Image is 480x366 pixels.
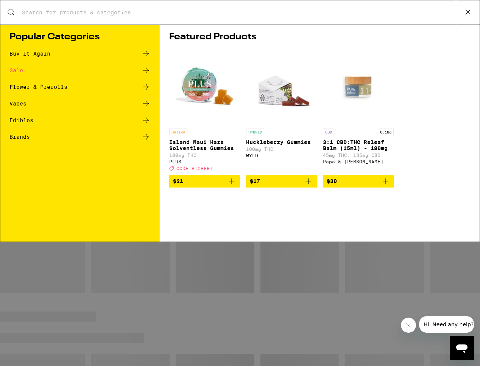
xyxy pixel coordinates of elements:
[169,49,240,125] img: PLUS - Island Maui Haze Solventless Gummies
[450,336,474,360] iframe: Button to launch messaging window
[9,116,151,125] a: Edibles
[323,159,394,164] div: Papa & [PERSON_NAME]
[250,178,260,184] span: $17
[246,175,317,188] button: Add to bag
[22,9,456,16] input: Search for products & categories
[9,82,151,91] a: Flower & Prerolls
[9,68,23,73] div: Sale
[9,33,151,42] h1: Popular Categories
[169,175,240,188] button: Add to bag
[246,49,317,175] a: Open page for Huckleberry Gummies from WYLD
[169,153,240,158] p: 100mg THC
[169,129,187,135] p: SATIVA
[169,159,240,164] div: PLUS
[323,153,394,158] p: 45mg THC: 135mg CBD
[9,101,26,106] div: Vapes
[9,51,50,56] div: Buy It Again
[9,84,67,90] div: Flower & Prerolls
[246,153,317,158] div: WYLD
[9,132,151,141] a: Brands
[176,166,213,171] span: CODE HIGHFRI
[323,49,394,175] a: Open page for 3:1 CBD:THC Releaf Balm (15ml) - 180mg from Papa & Barkley
[323,129,334,135] p: CBD
[9,99,151,108] a: Vapes
[169,49,240,175] a: Open page for Island Maui Haze Solventless Gummies from PLUS
[419,316,474,333] iframe: Message from company
[246,139,317,145] p: Huckleberry Gummies
[169,33,471,42] h1: Featured Products
[9,134,30,140] div: Brands
[401,318,416,333] iframe: Close message
[323,175,394,188] button: Add to bag
[327,178,337,184] span: $30
[9,66,151,75] a: Sale
[246,147,317,152] p: 100mg THC
[246,129,264,135] p: HYBRID
[323,49,394,125] img: Papa & Barkley - 3:1 CBD:THC Releaf Balm (15ml) - 180mg
[169,139,240,151] p: Island Maui Haze Solventless Gummies
[323,139,394,151] p: 3:1 CBD:THC Releaf Balm (15ml) - 180mg
[9,118,33,123] div: Edibles
[246,49,317,125] img: WYLD - Huckleberry Gummies
[378,129,394,135] p: 0.18g
[173,178,183,184] span: $21
[9,49,151,58] a: Buy It Again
